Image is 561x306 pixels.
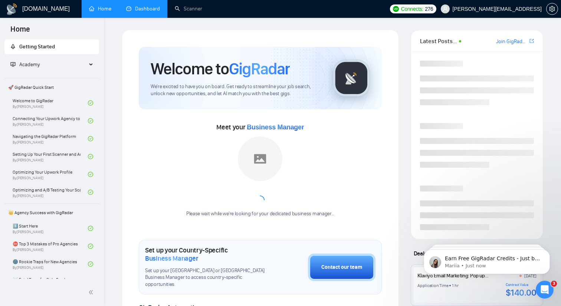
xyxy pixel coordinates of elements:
span: Business Manager [247,123,304,131]
span: Deals closed by similar GigRadar users [411,247,511,260]
span: check-circle [88,172,93,177]
span: double-left [88,289,96,296]
img: gigradar-logo.png [333,59,370,97]
span: Academy [10,61,40,68]
a: searchScanner [175,6,202,12]
a: 1️⃣ Start HereBy[PERSON_NAME] [13,220,88,236]
span: rocket [10,44,16,49]
a: Optimizing Your Upwork ProfileBy[PERSON_NAME] [13,166,88,183]
span: Connects: [401,5,423,13]
span: fund-projection-screen [10,62,16,67]
a: Join GigRadar Slack Community [496,38,528,46]
a: Connecting Your Upwork Agency to GigRadarBy[PERSON_NAME] [13,113,88,129]
span: check-circle [88,118,93,123]
span: We're excited to have you on board. Get ready to streamline your job search, unlock new opportuni... [151,83,321,97]
h1: Welcome to [151,59,290,79]
span: export [529,38,534,44]
iframe: Intercom notifications message [413,234,561,286]
span: loading [255,195,265,205]
span: check-circle [88,190,93,195]
li: Getting Started [4,39,99,54]
h1: Set up your Country-Specific [145,246,271,262]
a: dashboardDashboard [126,6,160,12]
span: 🚀 GigRadar Quick Start [5,80,98,95]
a: ☠️ Fatal Traps for Solo Freelancers [13,274,88,290]
span: 👑 Agency Success with GigRadar [5,205,98,220]
span: Business Manager [145,254,198,262]
a: 🌚 Rookie Traps for New AgenciesBy[PERSON_NAME] [13,256,88,272]
div: Contact our team [321,263,362,271]
iframe: Intercom live chat [536,281,554,299]
span: GigRadar [229,59,290,79]
img: logo [6,3,18,15]
a: export [529,38,534,45]
span: Latest Posts from the GigRadar Community [420,36,457,46]
span: Meet your [216,123,304,131]
a: ⛔ Top 3 Mistakes of Pro AgenciesBy[PERSON_NAME] [13,238,88,254]
span: user [443,6,448,12]
a: homeHome [89,6,111,12]
button: Contact our team [308,254,375,281]
span: 276 [425,5,433,13]
div: $140.00 [506,287,537,298]
img: placeholder.png [238,136,282,181]
img: upwork-logo.png [393,6,399,12]
a: Welcome to GigRadarBy[PERSON_NAME] [13,95,88,111]
span: check-circle [88,154,93,159]
a: Navigating the GigRadar PlatformBy[PERSON_NAME] [13,131,88,147]
button: setting [546,3,558,15]
span: check-circle [88,261,93,267]
a: Setting Up Your First Scanner and Auto-BidderBy[PERSON_NAME] [13,148,88,165]
span: Set up your [GEOGRAPHIC_DATA] or [GEOGRAPHIC_DATA] Business Manager to access country-specific op... [145,267,271,289]
span: Home [4,24,36,39]
div: Please wait while we're looking for your dedicated business manager... [182,210,339,218]
span: check-circle [88,226,93,231]
span: Getting Started [19,44,55,50]
span: 3 [551,281,557,287]
span: check-circle [88,136,93,141]
span: check-circle [88,100,93,106]
span: check-circle [88,244,93,249]
span: Academy [19,61,40,68]
a: Optimizing and A/B Testing Your Scanner for Better ResultsBy[PERSON_NAME] [13,184,88,200]
a: setting [546,6,558,12]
